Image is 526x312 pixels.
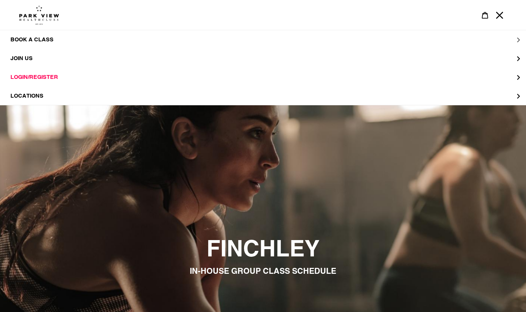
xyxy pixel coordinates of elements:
span: IN-HOUSE GROUP CLASS SCHEDULE [190,266,336,275]
button: Menu [492,8,507,23]
span: LOGIN/REGISTER [10,74,58,81]
span: LOCATIONS [10,92,43,99]
span: BOOK A CLASS [10,36,54,43]
img: Park view health clubs is a gym near you. [19,5,59,25]
h2: FINCHLEY [74,235,453,262]
span: JOIN US [10,55,33,62]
